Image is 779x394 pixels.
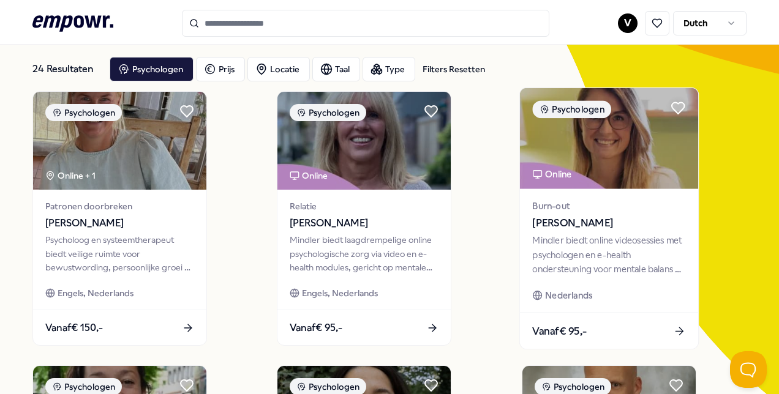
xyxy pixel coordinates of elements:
[423,62,485,76] div: Filters Resetten
[532,199,685,213] span: Burn-out
[519,88,698,189] img: package image
[32,91,207,346] a: package imagePsychologenOnline + 1Patronen doorbreken[PERSON_NAME]Psycholoog en systeemtherapeut ...
[45,104,122,121] div: Psychologen
[532,234,685,276] div: Mindler biedt online videosessies met psychologen en e-health ondersteuning voor mentale balans e...
[33,92,206,190] img: package image
[290,233,438,274] div: Mindler biedt laagdrempelige online psychologische zorg via video en e-health modules, gericht op...
[45,199,194,213] span: Patronen doorbreken
[277,91,451,346] a: package imagePsychologenOnlineRelatie[PERSON_NAME]Mindler biedt laagdrempelige online psychologis...
[277,92,451,190] img: package image
[290,215,438,231] span: [PERSON_NAME]
[363,57,415,81] button: Type
[532,100,611,118] div: Psychologen
[182,10,549,37] input: Search for products, categories or subcategories
[247,57,310,81] button: Locatie
[32,57,100,81] div: 24 Resultaten
[618,13,638,33] button: V
[730,351,767,388] iframe: Help Scout Beacon - Open
[45,215,194,231] span: [PERSON_NAME]
[45,169,96,182] div: Online + 1
[545,288,592,302] span: Nederlands
[196,57,245,81] button: Prijs
[45,320,103,336] span: Vanaf € 150,-
[519,87,699,350] a: package imagePsychologenOnlineBurn-out[PERSON_NAME]Mindler biedt online videosessies met psycholo...
[290,104,366,121] div: Psychologen
[532,167,571,181] div: Online
[290,199,438,213] span: Relatie
[312,57,360,81] button: Taal
[45,233,194,274] div: Psycholoog en systeemtherapeut biedt veilige ruimte voor bewustwording, persoonlijke groei en men...
[532,323,587,339] span: Vanaf € 95,-
[290,169,328,182] div: Online
[290,320,342,336] span: Vanaf € 95,-
[58,286,134,300] span: Engels, Nederlands
[110,57,194,81] button: Psychologen
[532,215,685,231] span: [PERSON_NAME]
[302,286,378,300] span: Engels, Nederlands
